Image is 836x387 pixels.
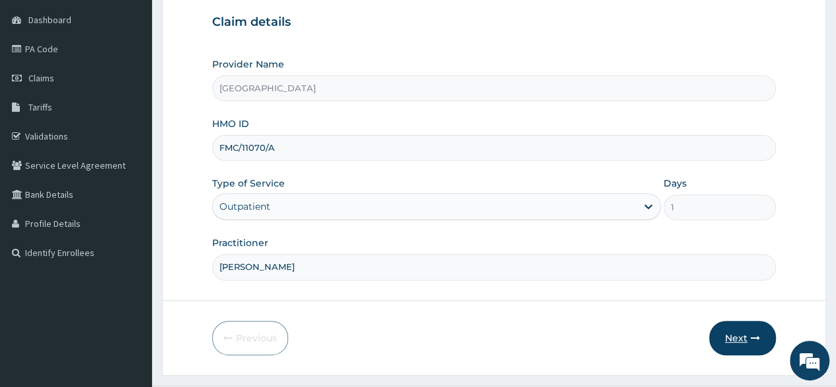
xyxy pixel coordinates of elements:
label: Days [664,177,687,190]
div: Minimize live chat window [217,7,248,38]
button: Next [709,321,776,355]
div: Chat with us now [69,74,222,91]
span: We're online! [77,112,182,245]
label: Practitioner [212,236,268,249]
img: d_794563401_company_1708531726252_794563401 [24,66,54,99]
div: Outpatient [219,200,270,213]
h3: Claim details [212,15,776,30]
input: Enter Name [212,254,776,280]
span: Claims [28,72,54,84]
span: Dashboard [28,14,71,26]
input: Enter HMO ID [212,135,776,161]
button: Previous [212,321,288,355]
label: Type of Service [212,177,285,190]
label: HMO ID [212,117,249,130]
span: Tariffs [28,101,52,113]
textarea: Type your message and hit 'Enter' [7,251,252,298]
label: Provider Name [212,58,284,71]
